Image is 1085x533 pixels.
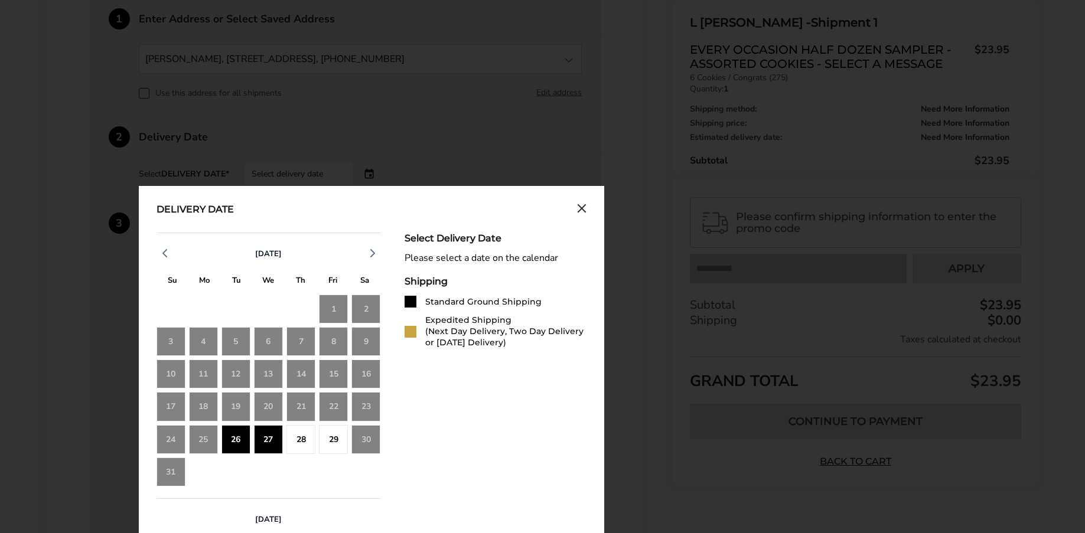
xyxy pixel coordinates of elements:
[255,514,282,525] span: [DATE]
[405,276,587,287] div: Shipping
[405,253,587,264] div: Please select a date on the calendar
[255,248,282,259] span: [DATE]
[250,248,286,259] button: [DATE]
[577,204,587,217] button: Close calendar
[157,273,188,291] div: S
[348,273,380,291] div: S
[250,514,286,525] button: [DATE]
[405,233,587,244] div: Select Delivery Date
[157,204,234,217] div: Delivery Date
[317,273,348,291] div: F
[425,315,587,348] div: Expedited Shipping (Next Day Delivery, Two Day Delivery or [DATE] Delivery)
[220,273,252,291] div: T
[425,296,542,308] div: Standard Ground Shipping
[188,273,220,291] div: M
[285,273,317,291] div: T
[252,273,284,291] div: W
